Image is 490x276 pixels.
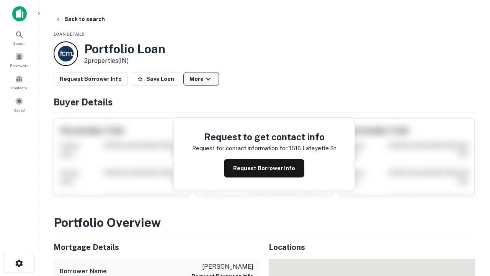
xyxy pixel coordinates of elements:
span: Search [13,40,26,46]
button: Back to search [52,12,108,26]
h6: Borrower Name [60,267,107,276]
p: 2 properties (IN) [84,56,165,66]
p: 1516 lafayette st [289,144,336,153]
h4: Request to get contact info [192,130,336,144]
a: Saved [2,94,36,115]
h5: Mortgage Details [54,242,260,253]
button: Save Loan [131,72,180,86]
button: Request Borrower Info [224,159,304,177]
h3: Portfolio Overview [54,214,475,232]
button: More [183,72,219,86]
a: Contacts [2,72,36,92]
p: [PERSON_NAME] [191,262,253,271]
p: Request for contact information for [192,144,287,153]
span: Loan Details [54,32,85,36]
span: Contacts [11,85,27,91]
h4: Buyer Details [54,95,475,109]
a: Borrowers [2,49,36,70]
span: Saved [14,107,25,113]
button: Request Borrower Info [54,72,128,86]
h5: Locations [269,242,475,253]
a: Search [2,27,36,48]
img: capitalize-icon.png [12,6,27,21]
span: Borrowers [10,62,28,69]
h3: Portfolio Loan [84,42,165,56]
